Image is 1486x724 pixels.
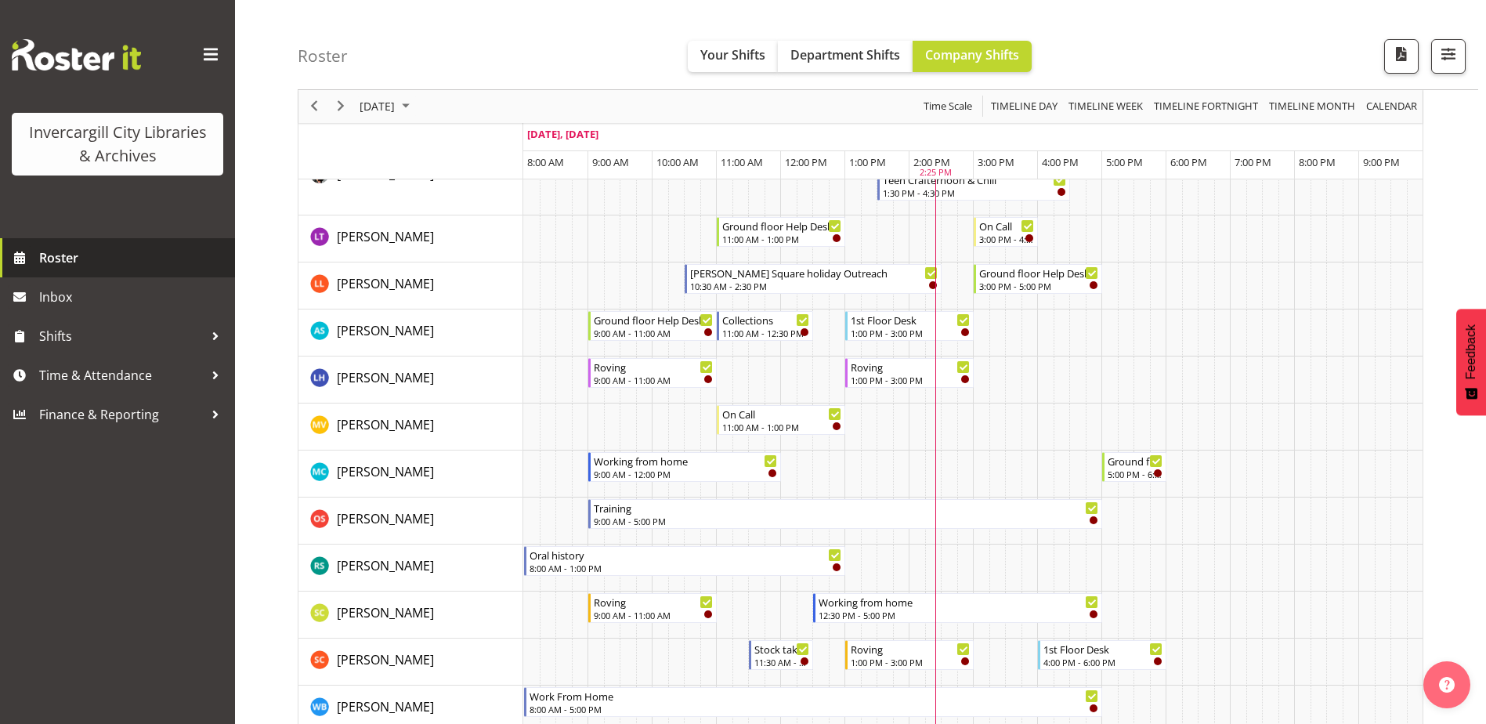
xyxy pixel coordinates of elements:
div: 2:25 PM [920,167,952,180]
div: Mandy Stenton"s event - Collections Begin From Tuesday, September 23, 2025 at 11:00:00 AM GMT+12:... [717,311,813,341]
div: Collections [722,312,809,328]
div: 5:00 PM - 6:00 PM [1108,468,1162,480]
div: Roving [594,359,713,375]
span: 11:00 AM [721,155,763,169]
span: Inbox [39,285,227,309]
span: 8:00 AM [527,155,564,169]
div: Samuel Carter"s event - Roving Begin From Tuesday, September 23, 2025 at 9:00:00 AM GMT+12:00 End... [588,593,717,623]
div: Lyndsay Tautari"s event - Ground floor Help Desk Begin From Tuesday, September 23, 2025 at 11:00:... [717,217,845,247]
div: Serena Casey"s event - Roving Begin From Tuesday, September 23, 2025 at 1:00:00 PM GMT+12:00 Ends... [845,640,974,670]
div: Roving [851,359,970,375]
div: 9:00 AM - 11:00 AM [594,374,713,386]
img: help-xxl-2.png [1439,677,1455,693]
div: Ground floor Help Desk [1108,453,1162,469]
span: 5:00 PM [1106,155,1143,169]
td: Rosie Stather resource [298,545,523,592]
span: [PERSON_NAME] [337,228,434,245]
div: Samuel Carter"s event - Working from home Begin From Tuesday, September 23, 2025 at 12:30:00 PM G... [813,593,1102,623]
div: Work From Home [530,688,1098,704]
div: Stock taking [754,641,809,657]
span: Timeline Month [1267,97,1357,117]
div: 11:30 AM - 12:30 PM [754,656,809,668]
td: Samuel Carter resource [298,592,523,639]
a: [PERSON_NAME] [337,462,434,481]
span: Roster [39,246,227,270]
div: Willem Burger"s event - Work From Home Begin From Tuesday, September 23, 2025 at 8:00:00 AM GMT+1... [524,687,1102,717]
td: Olivia Stanley resource [298,498,523,545]
div: 11:00 AM - 1:00 PM [722,421,841,433]
span: Shifts [39,324,204,348]
div: Training [594,500,1098,516]
button: Filter Shifts [1431,39,1466,74]
div: Lynette Lockett"s event - Russell Square holiday Outreach Begin From Tuesday, September 23, 2025 ... [685,264,942,294]
div: 3:00 PM - 4:00 PM [979,233,1034,245]
td: Lyndsay Tautari resource [298,215,523,262]
td: Lynette Lockett resource [298,262,523,310]
div: Mandy Stenton"s event - 1st Floor Desk Begin From Tuesday, September 23, 2025 at 1:00:00 PM GMT+1... [845,311,974,341]
div: 1st Floor Desk [1043,641,1162,657]
span: 8:00 PM [1299,155,1336,169]
span: calendar [1365,97,1419,117]
span: 10:00 AM [656,155,699,169]
span: 9:00 PM [1363,155,1400,169]
button: Timeline Day [989,97,1061,117]
div: Serena Casey"s event - 1st Floor Desk Begin From Tuesday, September 23, 2025 at 4:00:00 PM GMT+12... [1038,640,1166,670]
div: Roving [851,641,970,657]
span: [PERSON_NAME] [337,604,434,621]
span: 6:00 PM [1170,155,1207,169]
div: 1:30 PM - 4:30 PM [883,186,1066,199]
div: Serena Casey"s event - Stock taking Begin From Tuesday, September 23, 2025 at 11:30:00 AM GMT+12:... [749,640,813,670]
div: 3:00 PM - 5:00 PM [979,280,1098,292]
div: 4:00 PM - 6:00 PM [1043,656,1162,668]
div: 8:00 AM - 1:00 PM [530,562,841,574]
td: Mandy Stenton resource [298,310,523,357]
span: Time & Attendance [39,364,204,387]
span: [PERSON_NAME] [337,557,434,574]
a: [PERSON_NAME] [337,650,434,669]
div: 10:30 AM - 2:30 PM [690,280,938,292]
span: Timeline Day [989,97,1059,117]
button: September 2025 [357,97,417,117]
span: Timeline Week [1067,97,1144,117]
button: Time Scale [921,97,975,117]
a: [PERSON_NAME] [337,697,434,716]
span: Time Scale [922,97,974,117]
div: 1:00 PM - 3:00 PM [851,656,970,668]
div: 8:00 AM - 5:00 PM [530,703,1098,715]
div: 11:00 AM - 1:00 PM [722,233,841,245]
a: [PERSON_NAME] [337,603,434,622]
button: Fortnight [1152,97,1261,117]
button: Timeline Week [1066,97,1146,117]
div: On Call [722,406,841,422]
span: 12:00 PM [785,155,827,169]
div: Working from home [819,594,1098,610]
div: Ground floor Help Desk [594,312,713,328]
span: [DATE], [DATE] [527,127,598,141]
td: Marion van Voornveld resource [298,404,523,451]
div: 9:00 AM - 11:00 AM [594,327,713,339]
div: Marion Hawkes"s event - Roving Begin From Tuesday, September 23, 2025 at 1:00:00 PM GMT+12:00 End... [845,358,974,388]
div: Oral history [530,547,841,563]
a: [PERSON_NAME] [337,274,434,293]
div: 11:00 AM - 12:30 PM [722,327,809,339]
span: [PERSON_NAME] [337,369,434,386]
button: Previous [304,97,325,117]
td: Serena Casey resource [298,639,523,686]
span: [PERSON_NAME] [337,698,434,715]
div: Rosie Stather"s event - Oral history Begin From Tuesday, September 23, 2025 at 8:00:00 AM GMT+12:... [524,546,845,576]
div: Ground floor Help Desk [979,265,1098,281]
div: Michelle Cunningham"s event - Ground floor Help Desk Begin From Tuesday, September 23, 2025 at 5:... [1102,452,1166,482]
span: 4:00 PM [1042,155,1079,169]
a: [PERSON_NAME] [337,227,434,246]
span: [PERSON_NAME] [337,651,434,668]
a: [PERSON_NAME] [337,556,434,575]
div: Marion van Voornveld"s event - On Call Begin From Tuesday, September 23, 2025 at 11:00:00 AM GMT+... [717,405,845,435]
div: 12:30 PM - 5:00 PM [819,609,1098,621]
span: [PERSON_NAME] [337,275,434,292]
img: Rosterit website logo [12,39,141,71]
div: Ground floor Help Desk [722,218,841,233]
div: September 23, 2025 [354,90,419,123]
div: Invercargill City Libraries & Archives [27,121,208,168]
a: [PERSON_NAME] [337,368,434,387]
div: Olivia Stanley"s event - Training Begin From Tuesday, September 23, 2025 at 9:00:00 AM GMT+12:00 ... [588,499,1102,529]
